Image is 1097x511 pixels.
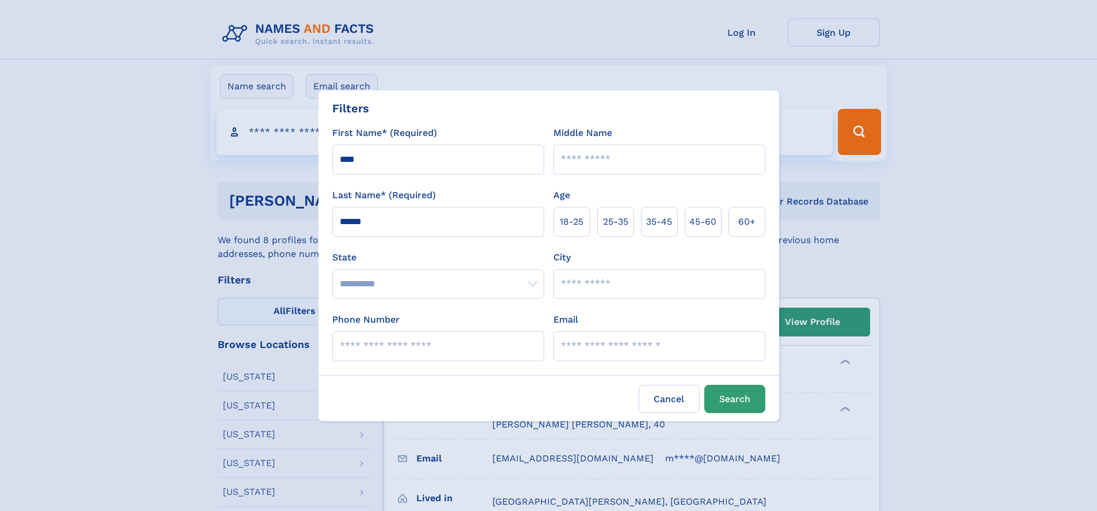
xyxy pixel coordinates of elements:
span: 25‑35 [603,215,628,229]
label: State [332,251,544,264]
label: Email [553,313,578,327]
label: First Name* (Required) [332,126,437,140]
span: 35‑45 [646,215,672,229]
span: 45‑60 [689,215,716,229]
label: Middle Name [553,126,612,140]
label: Age [553,188,570,202]
div: Filters [332,100,369,117]
label: Last Name* (Required) [332,188,436,202]
label: Cancel [639,385,700,413]
span: 60+ [738,215,756,229]
span: 18‑25 [560,215,583,229]
button: Search [704,385,765,413]
label: Phone Number [332,313,400,327]
label: City [553,251,571,264]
